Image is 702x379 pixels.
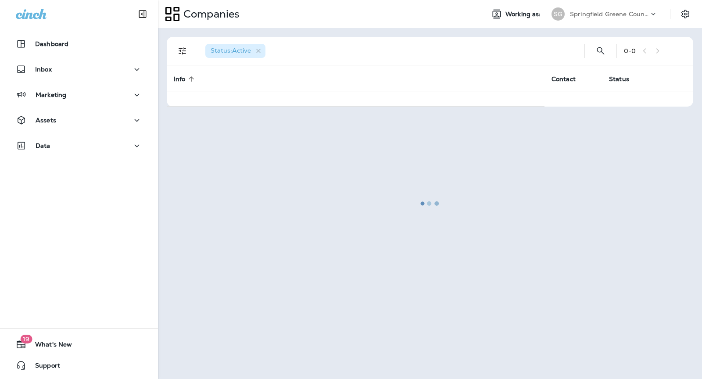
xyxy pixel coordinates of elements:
[570,11,649,18] p: Springfield Greene County Parks and Golf
[552,7,565,21] div: SG
[35,40,68,47] p: Dashboard
[677,6,693,22] button: Settings
[505,11,543,18] span: Working as:
[9,137,149,154] button: Data
[36,117,56,124] p: Assets
[9,61,149,78] button: Inbox
[20,335,32,343] span: 19
[26,341,72,351] span: What's New
[180,7,240,21] p: Companies
[35,66,52,73] p: Inbox
[36,91,66,98] p: Marketing
[9,86,149,104] button: Marketing
[9,357,149,374] button: Support
[9,35,149,53] button: Dashboard
[130,5,155,23] button: Collapse Sidebar
[26,362,60,372] span: Support
[9,336,149,353] button: 19What's New
[9,111,149,129] button: Assets
[36,142,50,149] p: Data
